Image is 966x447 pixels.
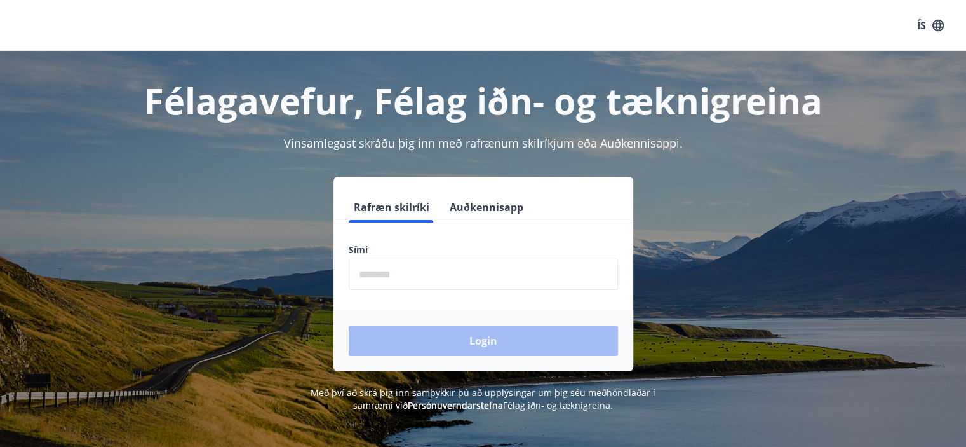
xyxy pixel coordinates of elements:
[284,135,683,151] span: Vinsamlegast skráðu þig inn með rafrænum skilríkjum eða Auðkennisappi.
[910,14,951,37] button: ÍS
[311,387,655,411] span: Með því að skrá þig inn samþykkir þú að upplýsingar um þig séu meðhöndlaðar í samræmi við Félag i...
[349,244,618,256] label: Sími
[349,192,434,223] button: Rafræn skilríki
[445,192,528,223] button: Auðkennisapp
[41,76,925,125] h1: Félagavefur, Félag iðn- og tæknigreina
[408,399,503,411] a: Persónuverndarstefna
